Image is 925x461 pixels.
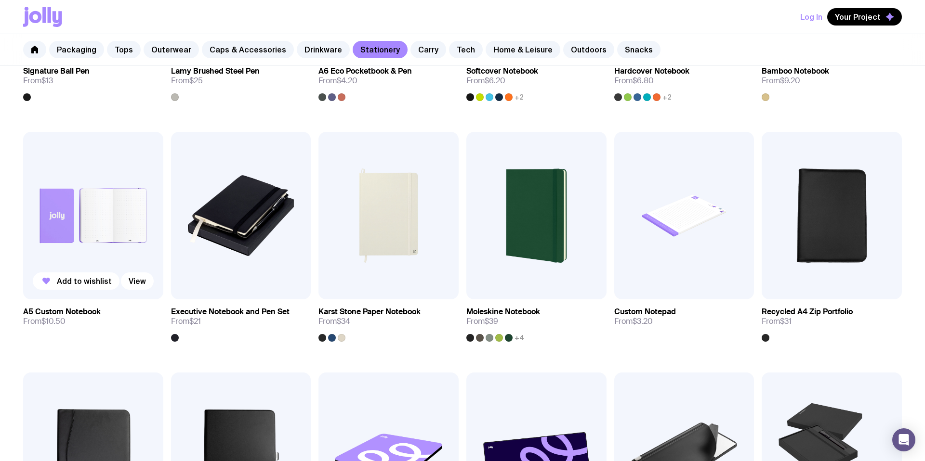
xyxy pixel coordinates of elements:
[486,41,560,58] a: Home & Leisure
[23,59,163,101] a: Signature Ball PenFrom$13
[892,428,915,451] div: Open Intercom Messenger
[318,317,350,326] span: From
[485,76,505,86] span: $6.20
[614,299,754,334] a: Custom NotepadFrom$3.20
[466,307,540,317] h3: Moleskine Notebook
[466,76,505,86] span: From
[762,317,792,326] span: From
[827,8,902,26] button: Your Project
[633,76,654,86] span: $6.80
[466,66,538,76] h3: Softcover Notebook
[466,59,607,101] a: Softcover NotebookFrom$6.20+2
[466,299,607,342] a: Moleskine NotebookFrom$39+4
[515,334,524,342] span: +4
[121,272,154,290] a: View
[614,317,653,326] span: From
[189,76,203,86] span: $25
[762,66,829,76] h3: Bamboo Notebook
[171,59,311,101] a: Lamy Brushed Steel PenFrom$25
[515,93,524,101] span: +2
[662,93,672,101] span: +2
[337,76,357,86] span: $4.20
[318,76,357,86] span: From
[23,317,66,326] span: From
[23,66,90,76] h3: Signature Ball Pen
[202,41,294,58] a: Caps & Accessories
[617,41,661,58] a: Snacks
[57,276,112,286] span: Add to wishlist
[33,272,119,290] button: Add to wishlist
[318,66,412,76] h3: A6 Eco Pocketbook & Pen
[318,307,421,317] h3: Karst Stone Paper Notebook
[762,299,902,342] a: Recycled A4 Zip PortfolioFrom$31
[410,41,446,58] a: Carry
[449,41,483,58] a: Tech
[466,317,498,326] span: From
[762,59,902,101] a: Bamboo NotebookFrom$9.20
[780,76,800,86] span: $9.20
[353,41,408,58] a: Stationery
[41,316,66,326] span: $10.50
[318,59,459,101] a: A6 Eco Pocketbook & PenFrom$4.20
[107,41,141,58] a: Tops
[189,316,201,326] span: $21
[780,316,792,326] span: $31
[23,299,163,334] a: A5 Custom NotebookFrom$10.50
[762,76,800,86] span: From
[171,76,203,86] span: From
[171,307,290,317] h3: Executive Notebook and Pen Set
[614,59,754,101] a: Hardcover NotebookFrom$6.80+2
[563,41,614,58] a: Outdoors
[171,299,311,342] a: Executive Notebook and Pen SetFrom$21
[835,12,881,22] span: Your Project
[633,316,653,326] span: $3.20
[144,41,199,58] a: Outerwear
[318,299,459,342] a: Karst Stone Paper NotebookFrom$34
[800,8,822,26] button: Log In
[23,76,53,86] span: From
[297,41,350,58] a: Drinkware
[614,76,654,86] span: From
[614,307,676,317] h3: Custom Notepad
[41,76,53,86] span: $13
[614,66,689,76] h3: Hardcover Notebook
[49,41,104,58] a: Packaging
[171,66,260,76] h3: Lamy Brushed Steel Pen
[337,316,350,326] span: $34
[171,317,201,326] span: From
[762,307,853,317] h3: Recycled A4 Zip Portfolio
[485,316,498,326] span: $39
[23,307,101,317] h3: A5 Custom Notebook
